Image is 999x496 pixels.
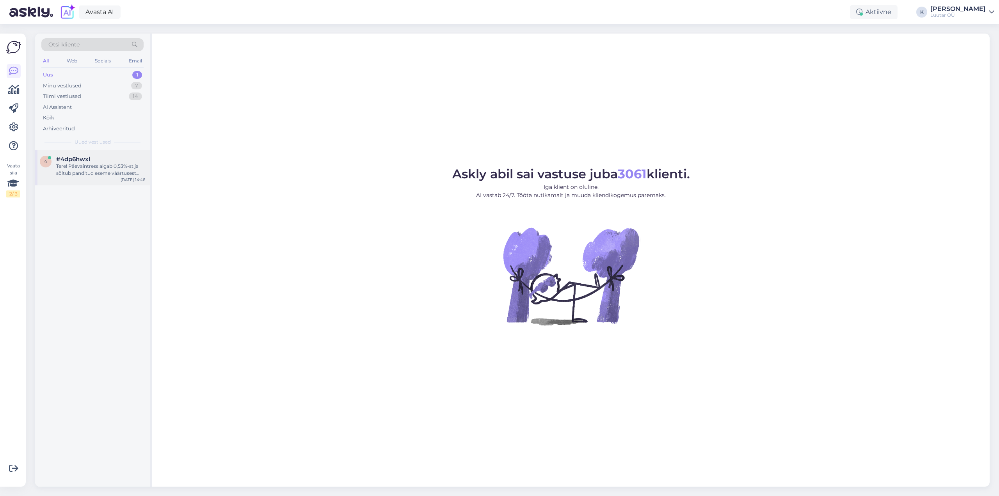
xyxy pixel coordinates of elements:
div: Kõik [43,114,54,122]
div: Arhiveeritud [43,125,75,133]
img: explore-ai [59,4,76,20]
div: Email [127,56,144,66]
div: 14 [129,92,142,100]
div: Web [65,56,79,66]
div: All [41,56,50,66]
div: Vaata siia [6,162,20,197]
div: Minu vestlused [43,82,82,90]
div: [DATE] 14:46 [121,177,145,183]
div: AI Assistent [43,103,72,111]
p: Iga klient on oluline. AI vastab 24/7. Tööta nutikamalt ja muuda kliendikogemus paremaks. [452,183,690,199]
img: No Chat active [501,206,641,346]
div: Luutar OÜ [930,12,986,18]
div: 1 [132,71,142,79]
span: 4 [44,158,47,164]
div: Aktiivne [850,5,898,19]
div: 7 [131,82,142,90]
img: Askly Logo [6,40,21,55]
a: Avasta AI [79,5,121,19]
span: Uued vestlused [75,139,111,146]
span: Askly abil sai vastuse juba klienti. [452,166,690,181]
span: Otsi kliente [48,41,80,49]
div: Tere! Päevaintress algab 0,53%-st ja sõltub panditud eseme väärtusest ning laenu kestusest. Täpse... [56,163,145,177]
div: K [916,7,927,18]
div: [PERSON_NAME] [930,6,986,12]
a: [PERSON_NAME]Luutar OÜ [930,6,994,18]
b: 3061 [618,166,647,181]
div: Uus [43,71,53,79]
div: Socials [93,56,112,66]
span: #4dp6hwxl [56,156,90,163]
div: Tiimi vestlused [43,92,81,100]
div: 2 / 3 [6,190,20,197]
